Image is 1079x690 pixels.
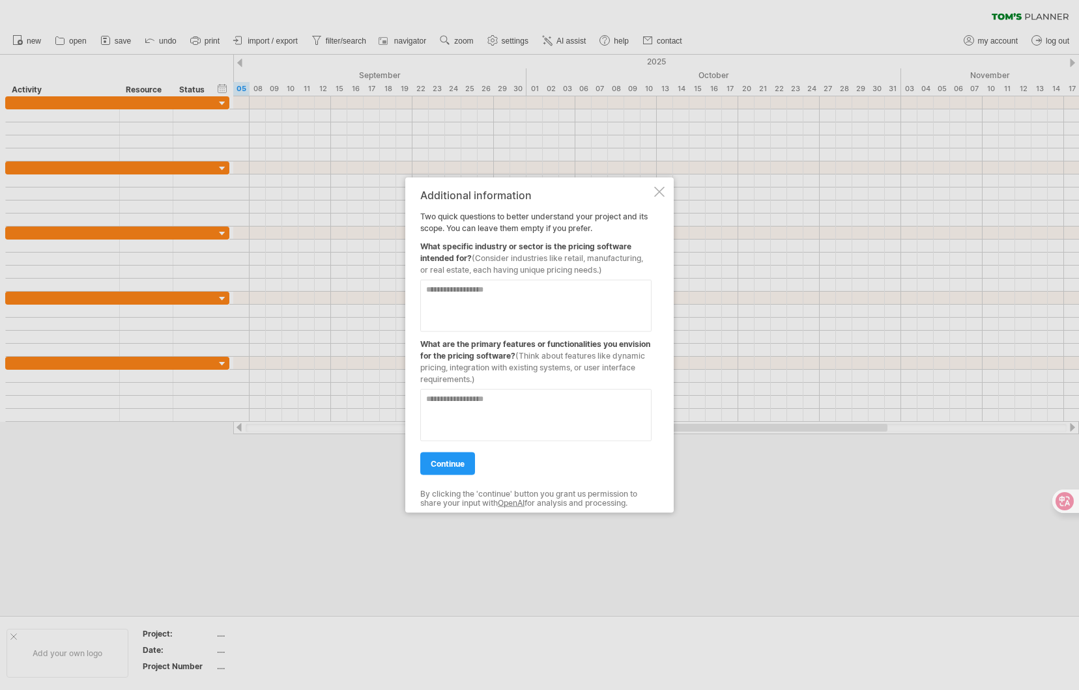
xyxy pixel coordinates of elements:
[420,189,652,501] div: Two quick questions to better understand your project and its scope. You can leave them empty if ...
[420,253,643,275] span: (Consider industries like retail, manufacturing, or real estate, each having unique pricing needs.)
[420,490,652,508] div: By clicking the 'continue' button you grant us permission to share your input with for analysis a...
[431,459,465,469] span: continue
[420,189,652,201] div: Additional information
[420,234,652,276] div: What specific industry or sector is the pricing software intended for?
[420,351,645,384] span: (Think about features like dynamic pricing, integration with existing systems, or user interface ...
[420,452,475,475] a: continue
[420,332,652,385] div: What are the primary features or functionalities you envision for the pricing software?
[498,498,525,508] a: OpenAI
